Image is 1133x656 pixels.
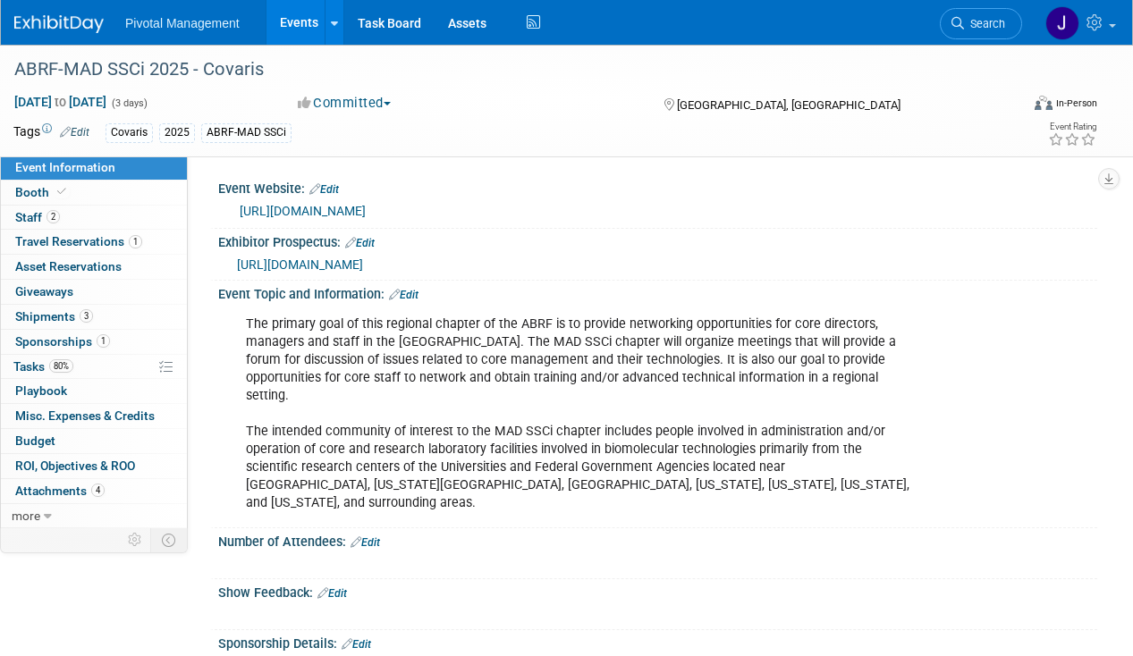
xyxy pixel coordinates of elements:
span: 80% [49,359,73,373]
div: The primary goal of this regional chapter of the ABRF is to provide networking opportunities for ... [233,307,924,522]
a: Edit [389,289,419,301]
div: In-Person [1055,97,1097,110]
div: Covaris [106,123,153,142]
span: Sponsorships [15,334,110,349]
span: Budget [15,433,55,448]
div: ABRF-MAD SSCi 2025 - Covaris [8,54,1005,86]
a: Edit [60,126,89,139]
a: Travel Reservations1 [1,230,187,254]
div: Exhibitor Prospectus: [218,229,1097,252]
img: ExhibitDay [14,15,104,33]
span: Attachments [15,484,105,498]
div: Event Website: [218,175,1097,198]
div: Event Topic and Information: [218,281,1097,304]
span: 3 [80,309,93,323]
a: Edit [309,183,339,196]
span: Shipments [15,309,93,324]
a: Edit [345,237,375,249]
a: Tasks80% [1,355,187,379]
a: [URL][DOMAIN_NAME] [237,257,363,272]
div: ABRF-MAD SSCi [201,123,292,142]
span: 1 [129,235,142,248]
a: Edit [342,638,371,651]
span: [GEOGRAPHIC_DATA], [GEOGRAPHIC_DATA] [677,98,900,112]
span: more [12,509,40,523]
a: Shipments3 [1,305,187,329]
span: ROI, Objectives & ROO [15,458,135,473]
a: Search [940,8,1022,39]
span: Travel Reservations [15,234,142,248]
div: 2025 [159,123,195,142]
span: Search [964,17,1005,30]
div: Event Format [939,93,1097,120]
span: Staff [15,210,60,224]
div: Event Rating [1048,122,1096,131]
td: Tags [13,122,89,143]
a: Staff2 [1,206,187,230]
span: Playbook [15,383,67,398]
a: Budget [1,429,187,453]
td: Toggle Event Tabs [151,528,188,551]
a: more [1,504,187,528]
span: to [52,95,69,109]
span: 2 [47,210,60,223]
button: Committed [292,94,398,113]
img: Format-Inperson.png [1035,96,1053,110]
span: Giveaways [15,284,73,299]
span: 1 [97,334,110,348]
td: Personalize Event Tab Strip [120,528,151,551]
i: Booth reservation complete [57,187,66,197]
span: Pivotal Management [125,16,240,30]
a: Attachments4 [1,479,187,503]
a: Giveaways [1,280,187,304]
span: Misc. Expenses & Credits [15,408,155,423]
span: Event Information [15,160,115,174]
a: Edit [351,536,380,549]
span: Booth [15,185,70,199]
a: Sponsorships1 [1,330,187,354]
a: Edit [317,587,347,600]
div: Number of Attendees: [218,528,1097,551]
span: 4 [91,484,105,497]
a: Booth [1,181,187,205]
a: Event Information [1,156,187,180]
span: Tasks [13,359,73,374]
a: Asset Reservations [1,255,187,279]
span: Asset Reservations [15,259,122,273]
a: Playbook [1,379,187,403]
div: Show Feedback: [218,579,1097,602]
img: Jessica Gatton [1045,6,1079,40]
span: [DATE] [DATE] [13,94,107,110]
a: ROI, Objectives & ROO [1,454,187,478]
a: Misc. Expenses & Credits [1,404,187,428]
a: [URL][DOMAIN_NAME] [240,204,366,218]
div: Sponsorship Details: [218,630,1097,653]
span: (3 days) [110,97,148,109]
